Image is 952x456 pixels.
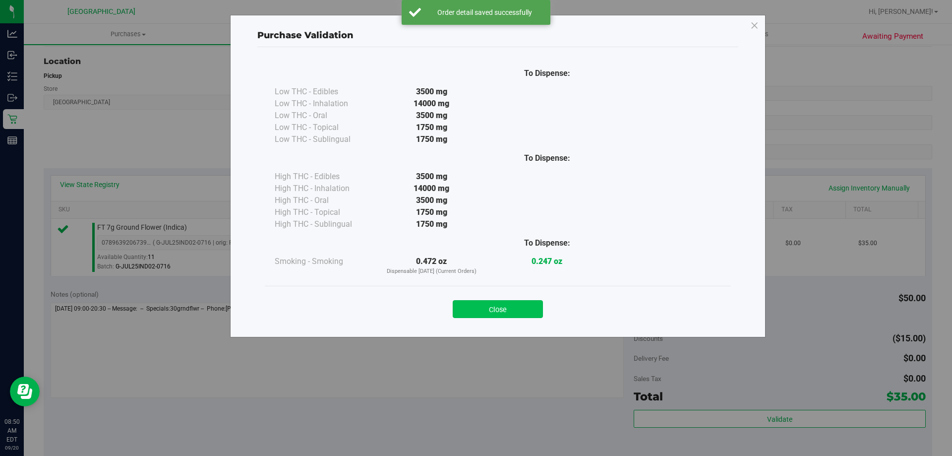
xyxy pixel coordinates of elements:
[532,257,562,266] strong: 0.247 oz
[374,218,489,230] div: 1750 mg
[275,133,374,145] div: Low THC - Sublingual
[374,86,489,98] div: 3500 mg
[275,98,374,110] div: Low THC - Inhalation
[374,256,489,276] div: 0.472 oz
[275,206,374,218] div: High THC - Topical
[374,110,489,122] div: 3500 mg
[374,98,489,110] div: 14000 mg
[374,195,489,206] div: 3500 mg
[374,122,489,133] div: 1750 mg
[275,86,374,98] div: Low THC - Edibles
[489,237,605,249] div: To Dispense:
[426,7,543,17] div: Order detail saved successfully
[489,67,605,79] div: To Dispense:
[374,183,489,195] div: 14000 mg
[10,377,40,406] iframe: Resource center
[275,171,374,183] div: High THC - Edibles
[275,218,374,230] div: High THC - Sublingual
[489,152,605,164] div: To Dispense:
[275,122,374,133] div: Low THC - Topical
[275,183,374,195] div: High THC - Inhalation
[374,206,489,218] div: 1750 mg
[374,171,489,183] div: 3500 mg
[257,30,354,41] span: Purchase Validation
[275,195,374,206] div: High THC - Oral
[374,133,489,145] div: 1750 mg
[275,256,374,267] div: Smoking - Smoking
[453,300,543,318] button: Close
[374,267,489,276] p: Dispensable [DATE] (Current Orders)
[275,110,374,122] div: Low THC - Oral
